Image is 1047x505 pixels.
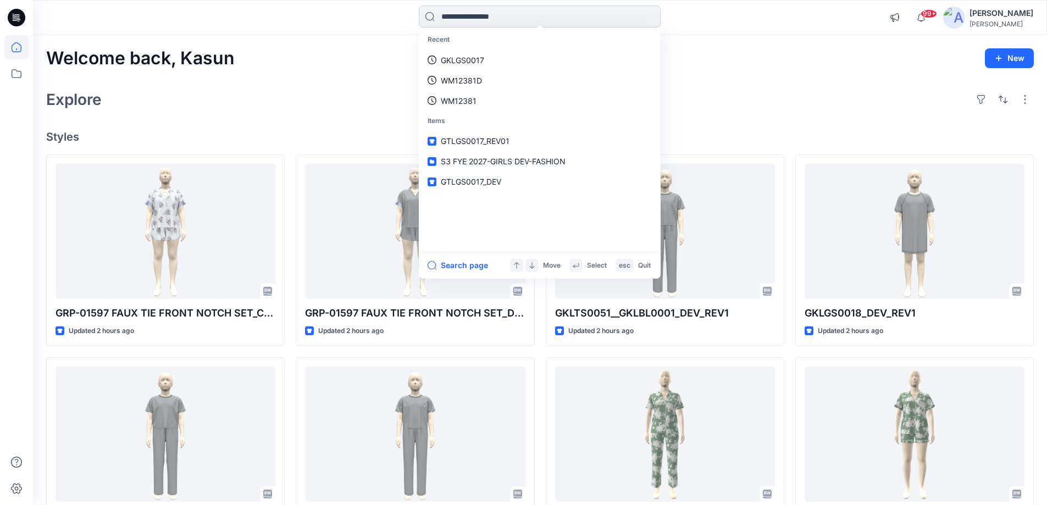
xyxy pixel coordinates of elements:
p: Updated 2 hours ago [69,325,134,337]
a: GKLTS0051__GKLBL0025_DEV_REV1 [305,367,525,502]
h2: Explore [46,91,102,108]
a: GKLGS0017 [421,50,658,70]
a: WM22219B-PROTO COMMENT APPLIED PATTERN_COLORWAY_REV8 [805,367,1024,502]
p: GKLTS0051__GKLBL0001_DEV_REV1 [555,306,775,321]
a: GKLTS0051__GKLBL0029_DEV_REV1 [56,367,275,502]
p: Updated 2 hours ago [318,325,384,337]
a: WM12381 [421,91,658,111]
p: Recent [421,30,658,50]
span: GTLGS0017_DEV [441,177,501,186]
p: Items [421,111,658,131]
a: S3 FYE 2027-GIRLS DEV-FASHION [421,151,658,171]
button: New [985,48,1034,68]
div: [PERSON_NAME] [970,7,1033,20]
p: esc [619,260,630,271]
p: GKLGS0018_DEV_REV1 [805,306,1024,321]
span: 99+ [921,9,937,18]
p: Updated 2 hours ago [568,325,634,337]
p: GRP-01597 FAUX TIE FRONT NOTCH SET_DEV_REV5 [305,306,525,321]
div: [PERSON_NAME] [970,20,1033,28]
a: GTLGS0017_DEV [421,171,658,192]
p: GRP-01597 FAUX TIE FRONT NOTCH SET_COLORWAY_REV5 [56,306,275,321]
p: Move [543,260,561,271]
p: WM12381 [441,95,477,107]
p: Updated 2 hours ago [818,325,883,337]
h4: Styles [46,130,1034,143]
a: GRP-01597 FAUX TIE FRONT NOTCH SET_DEV_REV5 [305,164,525,299]
p: Select [587,260,607,271]
a: GKLGS0018_DEV_REV1 [805,164,1024,299]
a: GKLTS0051__GKLBL0001_DEV_REV1 [555,164,775,299]
span: S3 FYE 2027-GIRLS DEV-FASHION [441,157,566,166]
button: Search page [428,259,488,272]
a: WM2081E_Proto comment applied pattern_Colorway_REV8 [555,367,775,502]
a: GRP-01597 FAUX TIE FRONT NOTCH SET_COLORWAY_REV5 [56,164,275,299]
p: WM12381D [441,75,482,86]
p: Quit [638,260,651,271]
a: GTLGS0017_REV01 [421,131,658,151]
span: GTLGS0017_REV01 [441,136,509,146]
p: GKLGS0017 [441,54,484,66]
img: avatar [943,7,965,29]
h2: Welcome back, Kasun [46,48,235,69]
a: WM12381D [421,70,658,91]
